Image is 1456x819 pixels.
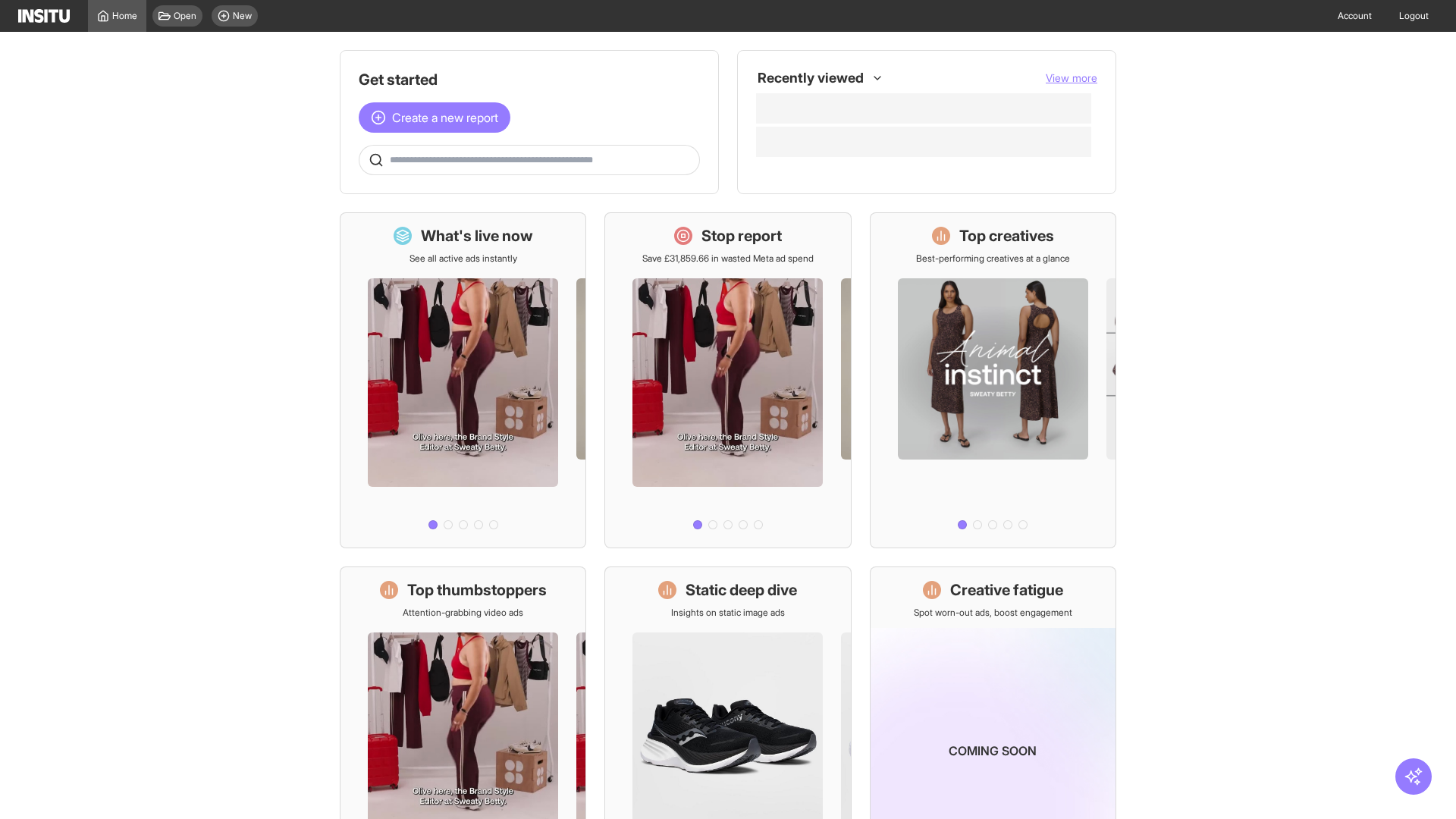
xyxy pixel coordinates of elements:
[916,253,1070,265] p: Best-performing creatives at a glance
[174,10,196,22] span: Open
[870,212,1116,548] a: Top creativesBest-performing creatives at a glance
[359,69,700,90] h1: Get started
[340,212,586,548] a: What's live nowSee all active ads instantly
[686,579,797,601] h1: Static deep dive
[642,253,814,265] p: Save £31,859.66 in wasted Meta ad spend
[604,212,851,548] a: Stop reportSave £31,859.66 in wasted Meta ad spend
[359,102,510,133] button: Create a new report
[1046,71,1097,84] span: View more
[409,253,517,265] p: See all active ads instantly
[233,10,252,22] span: New
[392,108,498,127] span: Create a new report
[421,225,533,246] h1: What's live now
[407,579,547,601] h1: Top thumbstoppers
[18,9,70,23] img: Logo
[701,225,782,246] h1: Stop report
[959,225,1054,246] h1: Top creatives
[403,607,523,619] p: Attention-grabbing video ads
[1046,71,1097,86] button: View more
[671,607,785,619] p: Insights on static image ads
[112,10,137,22] span: Home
